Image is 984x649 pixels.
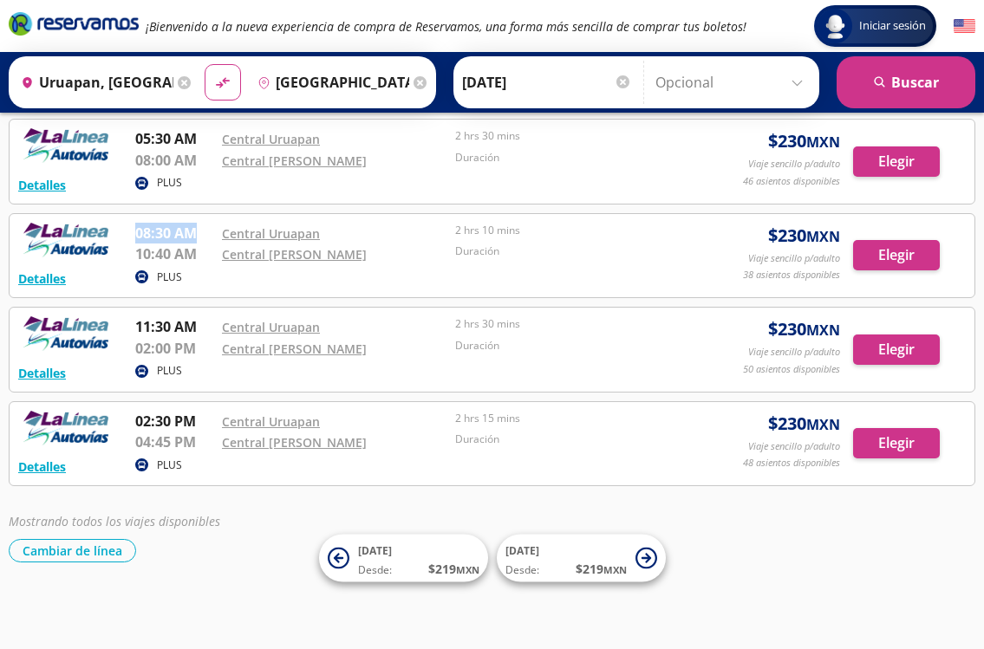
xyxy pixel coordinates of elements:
[852,17,933,35] span: Iniciar sesión
[157,269,182,285] p: PLUS
[748,345,840,360] p: Viaje sencillo p/adulto
[135,243,213,264] p: 10:40 AM
[428,560,479,578] span: $ 219
[497,535,666,582] button: [DATE]Desde:$219MXN
[806,415,840,434] small: MXN
[748,251,840,266] p: Viaje sencillo p/adulto
[18,316,114,351] img: RESERVAMOS
[9,539,136,562] button: Cambiar de línea
[768,223,840,249] span: $ 230
[222,341,367,357] a: Central [PERSON_NAME]
[743,174,840,189] p: 46 asientos disponibles
[9,10,139,36] i: Brand Logo
[18,269,66,288] button: Detalles
[9,513,220,529] em: Mostrando todos los viajes disponibles
[837,56,975,108] button: Buscar
[853,428,940,458] button: Elegir
[456,563,479,576] small: MXN
[806,133,840,152] small: MXN
[18,176,66,194] button: Detalles
[954,16,975,37] button: English
[576,560,627,578] span: $ 219
[18,128,114,163] img: RESERVAMOS
[222,413,320,430] a: Central Uruapan
[743,362,840,377] p: 50 asientos disponibles
[358,543,392,558] span: [DATE]
[135,223,213,243] p: 08:30 AM
[222,319,320,335] a: Central Uruapan
[222,225,320,242] a: Central Uruapan
[135,432,213,452] p: 04:45 PM
[853,334,940,365] button: Elegir
[743,268,840,282] p: 38 asientos disponibles
[768,316,840,342] span: $ 230
[135,150,213,171] p: 08:00 AM
[157,363,182,379] p: PLUS
[455,432,680,447] p: Duración
[146,18,746,35] em: ¡Bienvenido a la nueva experiencia de compra de Reservamos, una forma más sencilla de comprar tus...
[768,128,840,154] span: $ 230
[135,128,213,149] p: 05:30 AM
[157,175,182,191] p: PLUS
[455,223,680,238] p: 2 hrs 10 mins
[462,61,632,104] input: Elegir Fecha
[358,562,392,578] span: Desde:
[748,439,840,454] p: Viaje sencillo p/adulto
[222,131,320,147] a: Central Uruapan
[222,246,367,263] a: Central [PERSON_NAME]
[135,338,213,359] p: 02:00 PM
[455,316,680,332] p: 2 hrs 30 mins
[853,240,940,270] button: Elegir
[319,535,488,582] button: [DATE]Desde:$219MXN
[157,458,182,473] p: PLUS
[14,61,173,104] input: Buscar Origen
[505,543,539,558] span: [DATE]
[455,243,680,259] p: Duración
[505,562,539,578] span: Desde:
[806,321,840,340] small: MXN
[748,157,840,172] p: Viaje sencillo p/adulto
[806,227,840,246] small: MXN
[18,364,66,382] button: Detalles
[251,61,410,104] input: Buscar Destino
[222,434,367,451] a: Central [PERSON_NAME]
[768,411,840,437] span: $ 230
[603,563,627,576] small: MXN
[743,456,840,471] p: 48 asientos disponibles
[455,128,680,144] p: 2 hrs 30 mins
[222,153,367,169] a: Central [PERSON_NAME]
[18,458,66,476] button: Detalles
[18,223,114,257] img: RESERVAMOS
[455,150,680,165] p: Duración
[455,411,680,426] p: 2 hrs 15 mins
[9,10,139,42] a: Brand Logo
[455,338,680,354] p: Duración
[135,316,213,337] p: 11:30 AM
[18,411,114,445] img: RESERVAMOS
[853,146,940,177] button: Elegir
[135,411,213,432] p: 02:30 PM
[655,61,811,104] input: Opcional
